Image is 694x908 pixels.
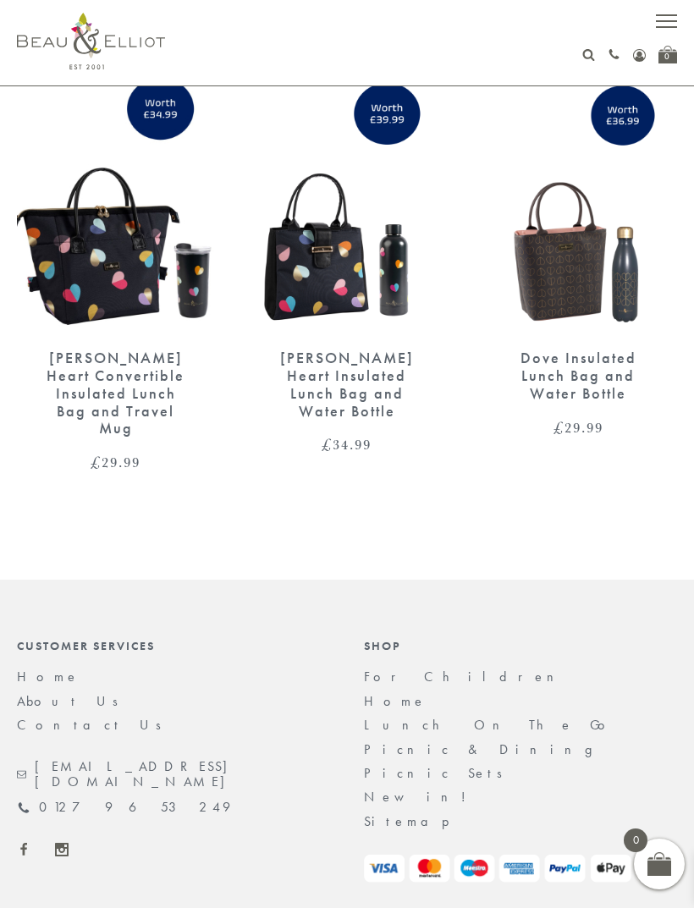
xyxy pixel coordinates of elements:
a: Emily Heart Convertible Lunch Bag and Travel Mug [PERSON_NAME] Heart Convertible Insulated Lunch ... [17,78,214,470]
a: Lunch On The Go [364,716,615,734]
span: £ [554,417,565,437]
a: Home [364,692,427,710]
a: Contact Us [17,716,173,734]
div: Dove Insulated Lunch Bag and Water Bottle [509,349,647,402]
a: Sitemap [364,812,472,830]
bdi: 29.99 [91,452,140,472]
img: payment-logos.png [364,855,677,883]
a: Picnic & Dining [364,740,609,758]
bdi: 29.99 [554,417,603,437]
a: Dove Insulated Lunch Bag and Water Bottle Dove Insulated Lunch Bag and Water Bottle £29.99 [480,78,677,435]
img: Emily Heart Convertible Lunch Bag and Travel Mug [17,78,214,333]
div: Customer Services [17,639,330,652]
div: Shop [364,639,677,652]
a: 0 [658,46,677,63]
bdi: 34.99 [322,434,372,454]
img: Dove Insulated Lunch Bag and Water Bottle [480,78,677,333]
span: £ [91,452,102,472]
span: £ [322,434,333,454]
img: logo [17,13,165,69]
img: Emily Heart Insulated Lunch Bag and Water Bottle [248,78,445,333]
a: 01279 653 249 [17,800,230,815]
a: Home [17,668,80,685]
a: Picnic Sets [364,764,514,782]
a: Emily Heart Insulated Lunch Bag and Water Bottle [PERSON_NAME] Heart Insulated Lunch Bag and Wate... [248,78,445,452]
a: New in! [364,788,478,806]
a: For Children [364,668,567,685]
div: [PERSON_NAME] Heart Insulated Lunch Bag and Water Bottle [278,349,416,420]
span: 0 [624,828,647,852]
a: About Us [17,692,129,710]
a: [EMAIL_ADDRESS][DOMAIN_NAME] [17,759,330,790]
div: [PERSON_NAME] Heart Convertible Insulated Lunch Bag and Travel Mug [47,349,185,437]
